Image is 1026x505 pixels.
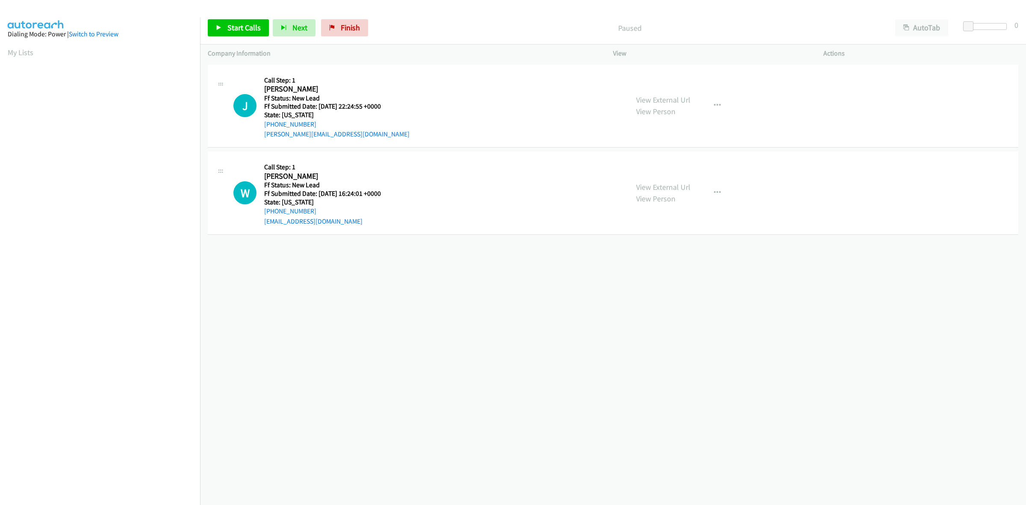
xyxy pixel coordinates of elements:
a: My Lists [8,47,33,57]
a: Switch to Preview [69,30,118,38]
h5: Ff Status: New Lead [264,94,410,103]
a: Finish [321,19,368,36]
h5: Ff Status: New Lead [264,181,392,189]
span: Start Calls [227,23,261,32]
a: [EMAIL_ADDRESS][DOMAIN_NAME] [264,217,363,225]
a: View External Url [636,95,690,105]
div: Delay between calls (in seconds) [967,23,1007,30]
a: [PERSON_NAME][EMAIL_ADDRESS][DOMAIN_NAME] [264,130,410,138]
iframe: Dialpad [8,66,200,472]
h5: State: [US_STATE] [264,111,410,119]
h1: J [233,94,256,117]
a: Start Calls [208,19,269,36]
h5: Ff Submitted Date: [DATE] 22:24:55 +0000 [264,102,410,111]
h5: State: [US_STATE] [264,198,392,207]
a: View External Url [636,182,690,192]
div: The call is yet to be attempted [233,94,256,117]
h5: Call Step: 1 [264,163,392,171]
a: View Person [636,194,675,204]
p: Paused [380,22,880,34]
h5: Call Step: 1 [264,76,410,85]
div: 0 [1014,19,1018,31]
div: The call is yet to be attempted [233,181,256,204]
h2: [PERSON_NAME] [264,84,392,94]
a: View Person [636,106,675,116]
p: View [613,48,808,59]
a: [PHONE_NUMBER] [264,207,316,215]
span: Finish [341,23,360,32]
a: [PHONE_NUMBER] [264,120,316,128]
button: Next [273,19,315,36]
h1: W [233,181,256,204]
span: Next [292,23,307,32]
button: AutoTab [895,19,948,36]
h2: [PERSON_NAME] [264,171,392,181]
div: Dialing Mode: Power | [8,29,192,39]
p: Actions [823,48,1018,59]
h5: Ff Submitted Date: [DATE] 16:24:01 +0000 [264,189,392,198]
p: Company Information [208,48,598,59]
